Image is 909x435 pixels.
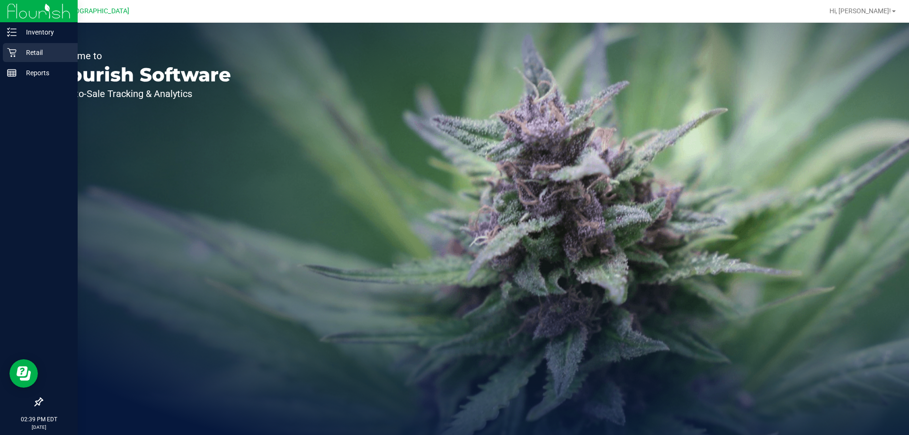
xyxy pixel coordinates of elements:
[4,415,73,424] p: 02:39 PM EDT
[17,27,73,38] p: Inventory
[4,424,73,431] p: [DATE]
[64,7,129,15] span: [GEOGRAPHIC_DATA]
[51,89,231,98] p: Seed-to-Sale Tracking & Analytics
[7,48,17,57] inline-svg: Retail
[51,65,231,84] p: Flourish Software
[829,7,891,15] span: Hi, [PERSON_NAME]!
[7,68,17,78] inline-svg: Reports
[17,67,73,79] p: Reports
[9,359,38,388] iframe: Resource center
[17,47,73,58] p: Retail
[51,51,231,61] p: Welcome to
[7,27,17,37] inline-svg: Inventory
